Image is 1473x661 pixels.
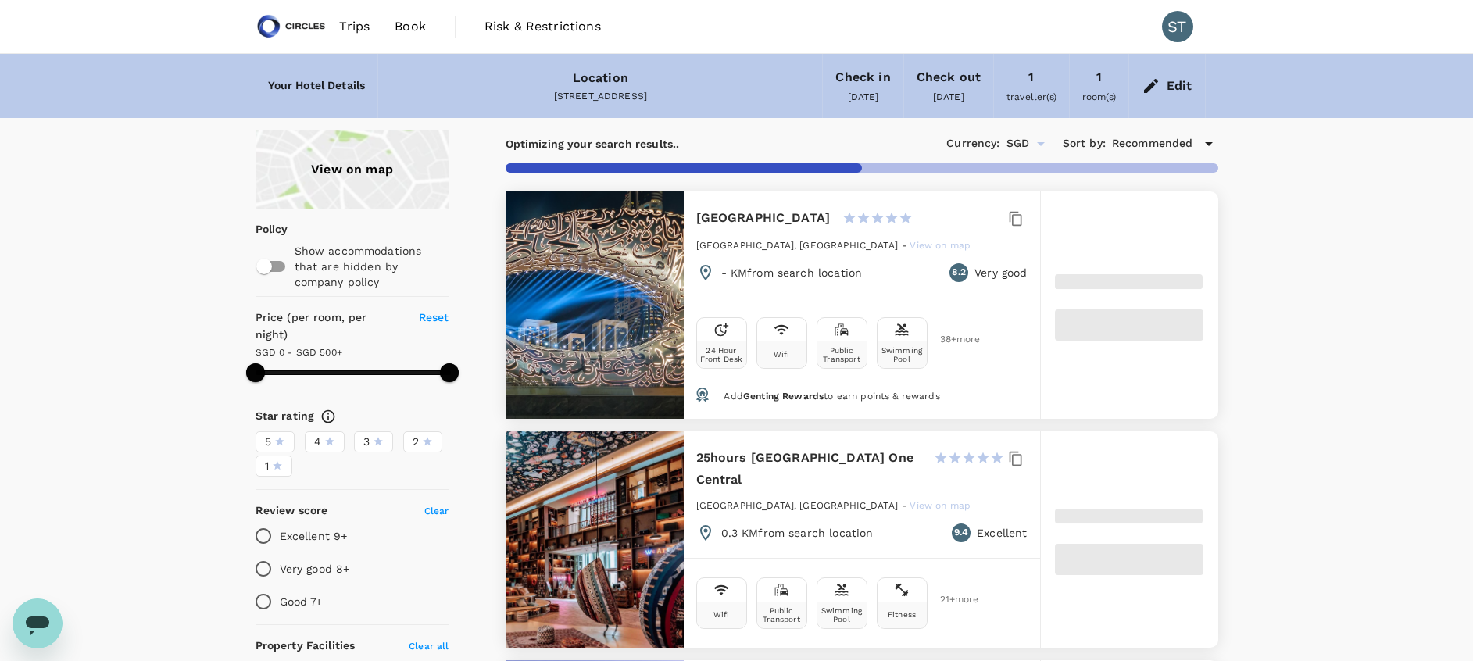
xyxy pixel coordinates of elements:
[974,265,1027,280] p: Very good
[721,265,863,280] p: - KM from search location
[295,243,448,290] p: Show accommodations that are hidden by company policy
[1006,91,1056,102] span: traveller(s)
[1096,66,1102,88] div: 1
[1030,133,1052,155] button: Open
[881,346,924,363] div: Swimming Pool
[946,135,999,152] h6: Currency :
[910,240,971,251] span: View on map
[902,240,910,251] span: -
[506,136,680,152] p: Optimizing your search results..
[743,391,824,402] span: Genting Rewards
[977,525,1027,541] p: Excellent
[256,9,327,44] img: Circles
[256,502,328,520] h6: Review score
[265,434,271,450] span: 5
[1112,135,1193,152] span: Recommended
[1082,91,1116,102] span: room(s)
[713,610,730,619] div: Wifi
[256,347,342,358] span: SGD 0 - SGD 500+
[339,17,370,36] span: Trips
[940,595,964,605] span: 21 + more
[1162,11,1193,42] div: ST
[696,500,898,511] span: [GEOGRAPHIC_DATA], [GEOGRAPHIC_DATA]
[888,610,916,619] div: Fitness
[409,641,449,652] span: Clear all
[268,77,366,95] h6: Your Hotel Details
[395,17,426,36] span: Book
[280,594,323,609] p: Good 7+
[320,409,336,424] svg: Star ratings are awarded to properties to represent the quality of services, facilities, and amen...
[424,506,449,516] span: Clear
[696,240,898,251] span: [GEOGRAPHIC_DATA], [GEOGRAPHIC_DATA]
[724,391,939,402] span: Add to earn points & rewards
[848,91,879,102] span: [DATE]
[256,638,356,655] h6: Property Facilities
[696,447,921,491] h6: 25hours [GEOGRAPHIC_DATA] One Central
[835,66,890,88] div: Check in
[391,89,810,105] div: [STREET_ADDRESS]
[910,500,971,511] span: View on map
[910,498,971,511] a: View on map
[821,346,863,363] div: Public Transport
[265,458,269,474] span: 1
[1063,135,1106,152] h6: Sort by :
[573,67,628,89] div: Location
[910,238,971,251] a: View on map
[280,528,348,544] p: Excellent 9+
[1028,66,1034,88] div: 1
[821,606,863,623] div: Swimming Pool
[363,434,370,450] span: 3
[256,130,449,209] a: View on map
[413,434,419,450] span: 2
[700,346,743,363] div: 24 Hour Front Desk
[721,525,874,541] p: 0.3 KM from search location
[940,334,964,345] span: 38 + more
[419,311,449,323] span: Reset
[13,598,63,648] iframe: Button to launch messaging window
[933,91,964,102] span: [DATE]
[1167,75,1192,97] div: Edit
[280,561,350,577] p: Very good 8+
[774,350,790,359] div: Wifi
[256,309,401,344] h6: Price (per room, per night)
[954,525,968,541] span: 9.4
[256,221,266,237] p: Policy
[314,434,321,450] span: 4
[902,500,910,511] span: -
[484,17,601,36] span: Risk & Restrictions
[256,408,315,425] h6: Star rating
[760,606,803,623] div: Public Transport
[917,66,981,88] div: Check out
[952,265,965,280] span: 8.2
[696,207,831,229] h6: [GEOGRAPHIC_DATA]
